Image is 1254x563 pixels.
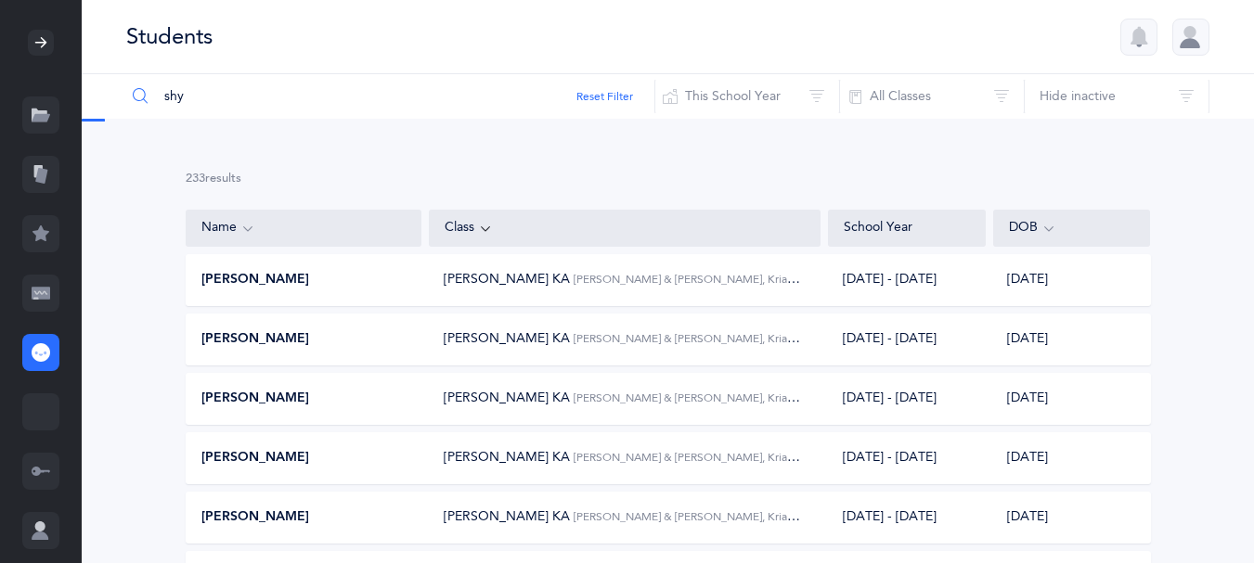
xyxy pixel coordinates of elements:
div: [DATE] [992,330,1149,349]
span: [PERSON_NAME] [201,390,309,408]
span: [PERSON_NAME] & [PERSON_NAME], Kriah Pink Level [574,272,847,287]
div: [DATE] - [DATE] [843,390,937,408]
button: Hide inactive [1024,74,1209,119]
span: [PERSON_NAME] & [PERSON_NAME], Kriah Pink Level [574,390,847,405]
span: [PERSON_NAME] KA [444,272,570,287]
div: 233 [186,171,1151,187]
span: [PERSON_NAME] & [PERSON_NAME], Kriah Pink Level [574,331,847,346]
div: [DATE] [992,449,1149,467]
span: results [205,172,241,185]
div: [DATE] - [DATE] [843,330,937,349]
span: [PERSON_NAME] [201,449,309,467]
div: School Year [844,219,970,237]
span: [PERSON_NAME] [201,508,309,527]
div: Name [201,218,406,238]
div: Class [445,218,806,238]
div: DOB [1009,218,1135,238]
div: [DATE] [992,271,1149,289]
button: This School Year [654,74,840,119]
div: Students [126,21,213,52]
span: [PERSON_NAME] [201,271,309,289]
iframe: Drift Widget Chat Controller [1161,470,1232,541]
div: [DATE] [992,508,1149,527]
div: [DATE] [992,390,1149,408]
span: [PERSON_NAME] & [PERSON_NAME], Kriah Pink Level [574,450,847,465]
button: Reset Filter [576,88,633,105]
span: [PERSON_NAME] [201,330,309,349]
span: [PERSON_NAME] KA [444,390,570,405]
span: [PERSON_NAME] KA [444,450,570,465]
span: [PERSON_NAME] KA [444,331,570,346]
span: [PERSON_NAME] KA [444,509,570,524]
button: All Classes [839,74,1025,119]
div: [DATE] - [DATE] [843,271,937,289]
div: [DATE] - [DATE] [843,449,937,467]
input: Search Students [125,74,655,119]
div: [DATE] - [DATE] [843,508,937,527]
span: [PERSON_NAME] & [PERSON_NAME], Kriah Pink Level [574,509,847,524]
